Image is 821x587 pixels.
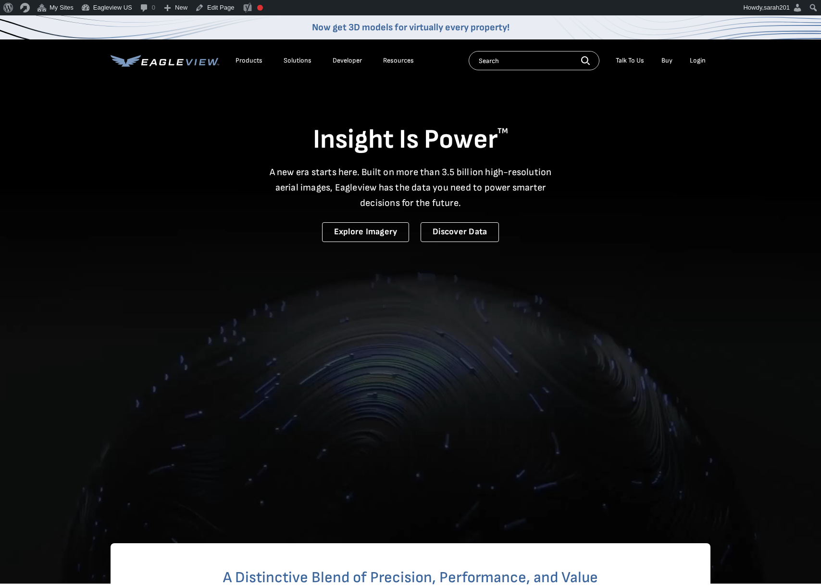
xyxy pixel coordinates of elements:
a: Now get 3D models for virtually every property! [312,22,510,33]
sup: TM [498,127,508,136]
span: sarah201 [764,4,790,11]
a: Discover Data [421,222,499,242]
div: Solutions [284,56,311,65]
div: Login [690,56,706,65]
a: Buy [661,56,672,65]
div: Products [236,56,262,65]
p: A new era starts here. Built on more than 3.5 billion high-resolution aerial images, Eagleview ha... [263,165,558,211]
a: Explore Imagery [322,222,410,242]
div: Resources [383,56,414,65]
div: Talk To Us [616,56,644,65]
h1: Insight Is Power [111,123,710,157]
div: Needs improvement [257,5,263,11]
input: Search [469,51,599,70]
h2: A Distinctive Blend of Precision, Performance, and Value [149,570,672,586]
a: Developer [333,56,362,65]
